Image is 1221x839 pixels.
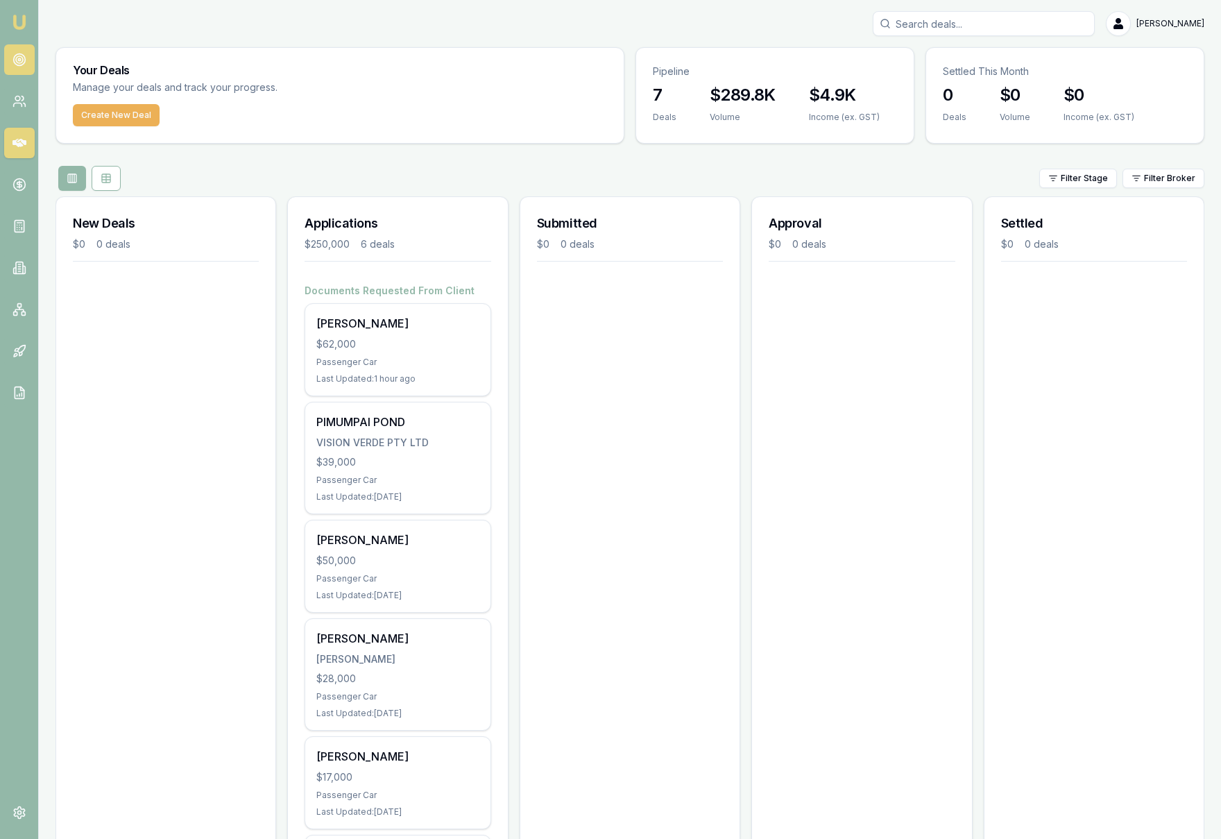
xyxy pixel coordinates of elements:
[316,748,479,765] div: [PERSON_NAME]
[1122,169,1204,188] button: Filter Broker
[316,554,479,568] div: $50,000
[943,65,1187,78] p: Settled This Month
[361,237,395,251] div: 6 deals
[769,237,781,251] div: $0
[561,237,595,251] div: 0 deals
[1000,84,1030,106] h3: $0
[1025,237,1059,251] div: 0 deals
[316,708,479,719] div: Last Updated: [DATE]
[1039,169,1117,188] button: Filter Stage
[316,373,479,384] div: Last Updated: 1 hour ago
[1000,112,1030,123] div: Volume
[873,11,1095,36] input: Search deals
[73,80,428,96] p: Manage your deals and track your progress.
[316,475,479,486] div: Passenger Car
[11,14,28,31] img: emu-icon-u.png
[769,214,955,233] h3: Approval
[316,455,479,469] div: $39,000
[316,573,479,584] div: Passenger Car
[316,315,479,332] div: [PERSON_NAME]
[316,672,479,686] div: $28,000
[73,214,259,233] h3: New Deals
[1001,237,1014,251] div: $0
[316,770,479,784] div: $17,000
[96,237,130,251] div: 0 deals
[73,237,85,251] div: $0
[710,112,776,123] div: Volume
[305,214,490,233] h3: Applications
[1061,173,1108,184] span: Filter Stage
[316,414,479,430] div: PIMUMPAI POND
[1064,112,1134,123] div: Income (ex. GST)
[792,237,826,251] div: 0 deals
[653,84,676,106] h3: 7
[316,532,479,548] div: [PERSON_NAME]
[537,237,549,251] div: $0
[943,84,966,106] h3: 0
[316,590,479,601] div: Last Updated: [DATE]
[316,790,479,801] div: Passenger Car
[305,284,490,298] h4: Documents Requested From Client
[710,84,776,106] h3: $289.8K
[809,112,880,123] div: Income (ex. GST)
[316,491,479,502] div: Last Updated: [DATE]
[316,691,479,702] div: Passenger Car
[316,357,479,368] div: Passenger Car
[1144,173,1195,184] span: Filter Broker
[1001,214,1187,233] h3: Settled
[316,630,479,647] div: [PERSON_NAME]
[316,436,479,450] div: VISION VERDE PTY LTD
[943,112,966,123] div: Deals
[653,112,676,123] div: Deals
[809,84,880,106] h3: $4.9K
[316,806,479,817] div: Last Updated: [DATE]
[653,65,897,78] p: Pipeline
[73,65,607,76] h3: Your Deals
[537,214,723,233] h3: Submitted
[73,104,160,126] button: Create New Deal
[316,337,479,351] div: $62,000
[1064,84,1134,106] h3: $0
[316,652,479,666] div: [PERSON_NAME]
[1136,18,1204,29] span: [PERSON_NAME]
[305,237,350,251] div: $250,000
